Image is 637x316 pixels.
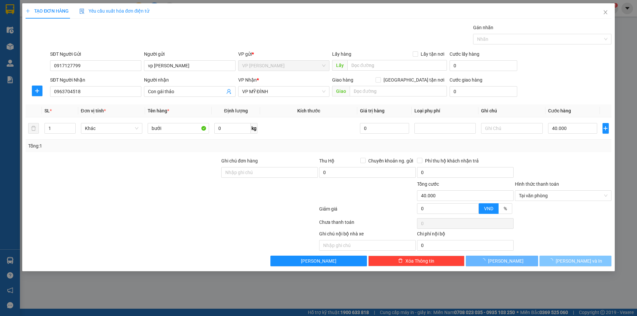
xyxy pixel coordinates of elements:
span: Tên hàng [148,108,169,113]
span: TẠO ĐƠN HÀNG [26,8,69,14]
span: Thu Hộ [319,158,334,163]
span: Lấy tận nơi [418,50,447,58]
input: 0 [360,123,409,134]
span: Giá trị hàng [360,108,385,113]
span: % [504,206,507,211]
button: [PERSON_NAME] [270,256,367,266]
div: Người nhận [144,76,235,84]
th: Ghi chú [478,104,545,117]
div: SĐT Người Nhận [50,76,141,84]
span: [PERSON_NAME] [488,257,524,265]
span: Giao hàng [332,77,353,83]
span: VP MỸ ĐÌNH [242,87,325,96]
span: Chuyển khoản ng. gửi [366,157,416,164]
button: [PERSON_NAME] và In [539,256,611,266]
span: loading [548,258,556,263]
span: SL [44,108,50,113]
span: Giao [332,86,350,96]
img: icon [79,9,85,14]
span: Tổng cước [417,181,439,187]
th: Loại phụ phí [412,104,478,117]
button: plus [32,86,42,96]
label: Ghi chú đơn hàng [221,158,258,163]
span: Đơn vị tính [81,108,106,113]
label: Cước lấy hàng [450,51,479,57]
input: Dọc đường [350,86,447,96]
span: user-add [226,89,232,94]
span: Lấy [332,60,347,71]
span: VP Nhận [238,77,257,83]
span: Kích thước [297,108,320,113]
button: [PERSON_NAME] [466,256,538,266]
label: Hình thức thanh toán [515,181,559,187]
button: delete [28,123,39,134]
button: plus [602,123,609,134]
label: Cước giao hàng [450,77,482,83]
input: Ghi Chú [481,123,542,134]
span: plus [603,126,608,131]
span: [PERSON_NAME] và In [556,257,602,265]
span: kg [251,123,257,134]
span: Phí thu hộ khách nhận trả [422,157,481,164]
div: SĐT Người Gửi [50,50,141,58]
div: Giảm giá [318,205,416,217]
span: Tại văn phòng [519,191,607,201]
span: [GEOGRAPHIC_DATA] tận nơi [381,76,447,84]
span: [PERSON_NAME] [301,257,336,265]
div: Chi phí nội bộ [417,230,514,240]
span: Định lượng [224,108,248,113]
span: close [603,10,608,15]
span: Khác [85,123,138,133]
div: Tổng: 1 [28,142,246,150]
span: plus [26,9,30,13]
input: VD: Bàn, Ghế [148,123,209,134]
button: Close [596,3,615,22]
input: Ghi chú đơn hàng [221,167,318,178]
div: Người gửi [144,50,235,58]
div: VP gửi [238,50,329,58]
div: Ghi chú nội bộ nhà xe [319,230,416,240]
label: Gán nhãn [473,25,493,30]
input: Dọc đường [347,60,447,71]
span: Xóa Thông tin [405,257,434,265]
span: Cước hàng [548,108,571,113]
span: Yêu cầu xuất hóa đơn điện tử [79,8,149,14]
span: VND [484,206,493,211]
button: deleteXóa Thông tin [368,256,465,266]
input: Cước giao hàng [450,86,517,97]
div: Chưa thanh toán [318,219,416,230]
input: Nhập ghi chú [319,240,416,251]
span: Lấy hàng [332,51,351,57]
span: delete [398,258,403,264]
span: plus [32,88,42,94]
span: loading [481,258,488,263]
span: VP Nghi Xuân [242,61,325,71]
input: Cước lấy hàng [450,60,517,71]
